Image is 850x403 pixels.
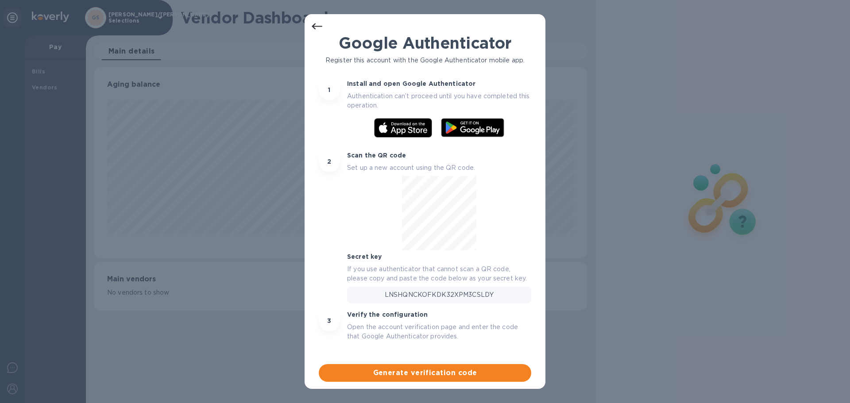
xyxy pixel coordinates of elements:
[347,252,531,261] p: Secret key
[385,290,494,299] p: LNSHQNCKOFKDK32XPM3CSLDY
[347,151,531,160] p: Scan the QR code
[326,368,524,378] span: Generate verification code
[319,56,531,65] p: Register this account with the Google Authenticator mobile app.
[374,118,433,138] img: Download on the App Store
[327,316,331,325] p: 3
[347,163,531,173] p: Set up a new account using the QR code.
[437,114,509,142] img: Get it on Google Play
[319,34,531,52] h1: Google Authenticator
[319,364,531,382] button: Generate verification code
[347,92,531,110] p: Authentication can’t proceed until you have completed this operation.
[347,79,531,88] p: Install and open Google Authenticator
[328,85,330,94] p: 1
[347,265,531,283] p: If you use authenticator that cannot scan a QR code, please copy and paste the code below as your...
[327,157,331,166] p: 2
[347,310,531,319] p: Verify the configuration
[347,322,531,341] p: Open the account verification page and enter the code that Google Authenticator provides.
